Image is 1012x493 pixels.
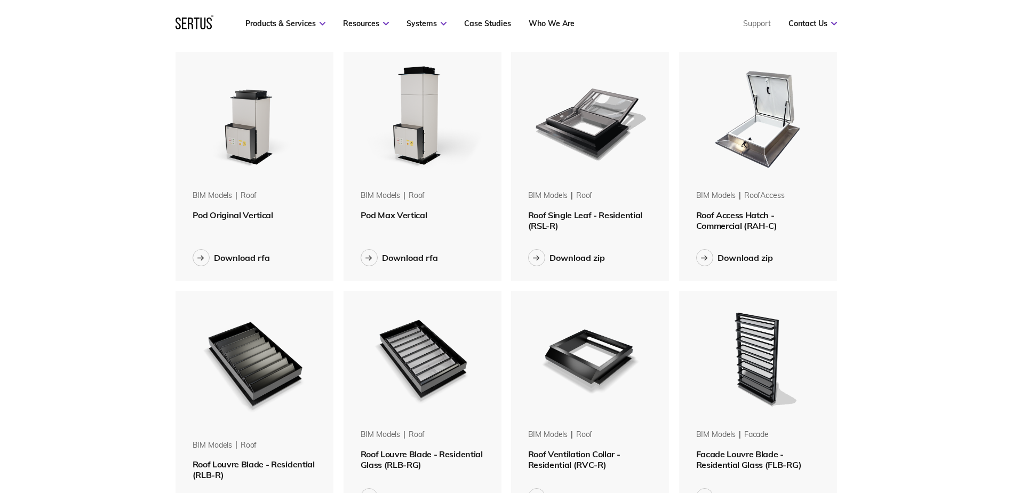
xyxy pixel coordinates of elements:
a: Resources [343,19,389,28]
div: BIM Models [361,190,401,201]
span: Roof Louvre Blade - Residential Glass (RLB-RG) [361,449,483,470]
div: Download rfa [214,252,270,263]
div: roof [576,430,592,440]
span: Roof Louvre Blade - Residential (RLB-R) [193,459,315,480]
div: facade [744,430,769,440]
div: Download zip [549,252,605,263]
span: Pod Max Vertical [361,210,427,220]
a: Products & Services [245,19,325,28]
span: Roof Single Leaf - Residential (RSL-R) [528,210,642,231]
div: BIM Models [528,430,568,440]
div: BIM Models [361,430,401,440]
div: BIM Models [528,190,568,201]
div: Download zip [718,252,773,263]
button: Download zip [696,249,773,266]
span: Roof Access Hatch - Commercial (RAH-C) [696,210,777,231]
a: Case Studies [464,19,511,28]
div: roof [576,190,592,201]
span: Pod Original Vertical [193,210,273,220]
div: BIM Models [193,440,233,451]
a: Contact Us [788,19,837,28]
span: Roof Ventilation Collar - Residential (RVC-R) [528,449,620,470]
a: Who We Are [529,19,575,28]
div: roof [241,190,257,201]
a: Support [743,19,771,28]
button: Download rfa [361,249,438,266]
div: roof [409,190,425,201]
div: Download rfa [382,252,438,263]
div: BIM Models [696,430,736,440]
iframe: Chat Widget [820,369,1012,493]
div: roof [409,430,425,440]
button: Download zip [528,249,605,266]
span: Facade Louvre Blade - Residential Glass (FLB-RG) [696,449,802,470]
div: BIM Models [193,190,233,201]
div: roofAccess [744,190,785,201]
button: Download rfa [193,249,270,266]
div: roof [241,440,257,451]
a: Systems [407,19,447,28]
div: BIM Models [696,190,736,201]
